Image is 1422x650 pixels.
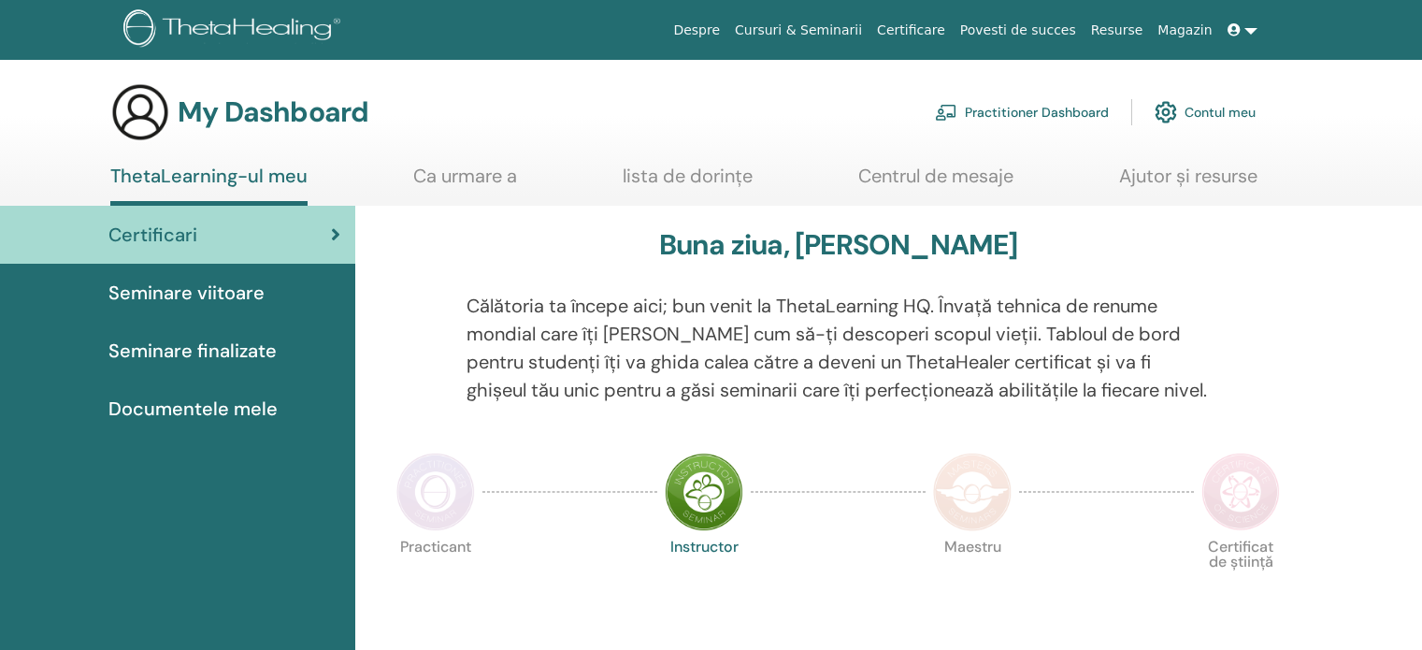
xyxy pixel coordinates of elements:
p: Practicant [396,540,475,618]
a: Centrul de mesaje [858,165,1013,201]
img: Practitioner [396,453,475,531]
a: Ajutor și resurse [1119,165,1257,201]
img: cog.svg [1155,96,1177,128]
a: Despre [666,13,727,48]
span: Certificari [108,221,197,249]
a: Ca urmare a [413,165,517,201]
a: lista de dorințe [623,165,753,201]
img: Instructor [665,453,743,531]
a: Resurse [1084,13,1151,48]
p: Certificat de știință [1201,540,1280,618]
img: generic-user-icon.jpg [110,82,170,142]
a: Povesti de succes [953,13,1084,48]
img: chalkboard-teacher.svg [935,104,957,121]
img: Certificate of Science [1201,453,1280,531]
span: Seminare viitoare [108,279,265,307]
a: Magazin [1150,13,1219,48]
img: Master [933,453,1012,531]
img: logo.png [123,9,347,51]
p: Instructor [665,540,743,618]
p: Maestru [933,540,1012,618]
a: Practitioner Dashboard [935,92,1109,133]
a: Contul meu [1155,92,1256,133]
h3: Buna ziua, [PERSON_NAME] [659,228,1018,262]
a: Certificare [869,13,953,48]
a: Cursuri & Seminarii [727,13,869,48]
a: ThetaLearning-ul meu [110,165,308,206]
p: Călătoria ta începe aici; bun venit la ThetaLearning HQ. Învață tehnica de renume mondial care îț... [467,292,1211,404]
span: Seminare finalizate [108,337,277,365]
h3: My Dashboard [178,95,368,129]
span: Documentele mele [108,395,278,423]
